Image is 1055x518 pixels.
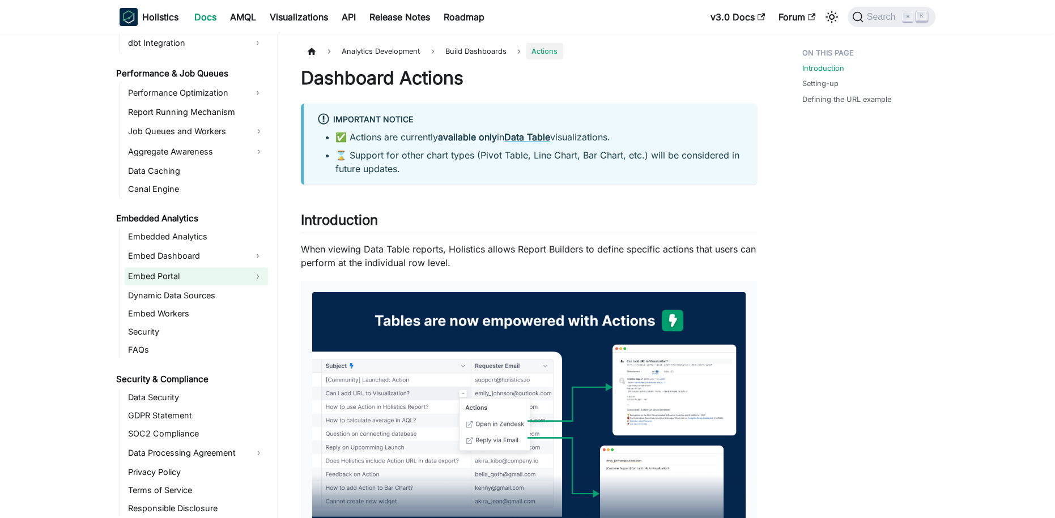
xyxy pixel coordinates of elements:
[317,113,743,127] div: Important Notice
[526,43,563,59] span: Actions
[125,247,248,265] a: Embed Dashboard
[248,84,268,102] button: Expand sidebar category 'Performance Optimization'
[916,11,928,22] kbd: K
[772,8,822,26] a: Forum
[125,426,268,442] a: SOC2 Compliance
[125,122,268,140] a: Job Queues and Workers
[848,7,935,27] button: Search (Command+K)
[125,267,248,285] a: Embed Portal
[902,12,913,22] kbd: ⌘
[125,163,268,179] a: Data Caching
[125,444,268,462] a: Data Processing Agreement
[125,306,268,322] a: Embed Workers
[125,500,268,516] a: Responsible Disclosure
[248,34,268,52] button: Expand sidebar category 'dbt Integration'
[248,267,268,285] button: Expand sidebar category 'Embed Portal'
[125,408,268,423] a: GDPR Statement
[125,464,268,480] a: Privacy Policy
[125,389,268,405] a: Data Security
[301,43,322,59] a: Home page
[336,43,426,59] span: Analytics Development
[704,8,772,26] a: v3.0 Docs
[120,8,138,26] img: Holistics
[802,78,839,89] a: Setting-up
[125,229,268,245] a: Embedded Analytics
[120,8,178,26] a: HolisticsHolistics
[335,8,363,26] a: API
[802,94,891,105] a: Defining the URL example
[108,34,278,518] nav: Docs sidebar
[125,84,248,102] a: Performance Optimization
[301,67,757,89] h1: Dashboard Actions
[125,482,268,498] a: Terms of Service
[440,43,512,59] span: Build Dashboards
[863,12,903,22] span: Search
[125,324,268,340] a: Security
[125,34,248,52] a: dbt Integration
[335,148,743,175] li: ⌛ Support for other chart types (Pivot Table, Line Chart, Bar Chart, etc.) will be considered in ...
[437,8,491,26] a: Roadmap
[301,242,757,269] p: When viewing Data Table reports, Holistics allows Report Builders to define specific actions that...
[125,181,268,197] a: Canal Engine
[113,371,268,387] a: Security & Compliance
[248,247,268,265] button: Expand sidebar category 'Embed Dashboard'
[301,43,757,59] nav: Breadcrumbs
[113,66,268,82] a: Performance & Job Queues
[142,10,178,24] b: Holistics
[802,63,844,74] a: Introduction
[125,342,268,358] a: FAQs
[263,8,335,26] a: Visualizations
[335,130,743,144] li: ✅ Actions are currently in visualizations.
[301,212,757,233] h2: Introduction
[188,8,223,26] a: Docs
[223,8,263,26] a: AMQL
[504,131,550,143] a: Data Table
[823,8,841,26] button: Switch between dark and light mode (currently light mode)
[125,104,268,120] a: Report Running Mechanism
[363,8,437,26] a: Release Notes
[113,211,268,226] a: Embedded Analytics
[125,288,268,303] a: Dynamic Data Sources
[125,143,268,161] a: Aggregate Awareness
[438,131,497,143] strong: available only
